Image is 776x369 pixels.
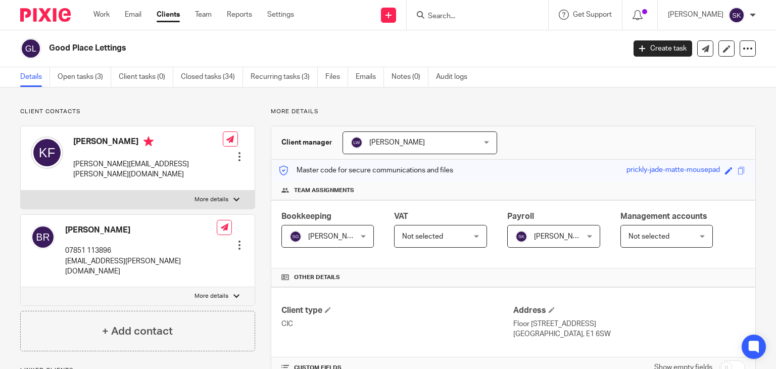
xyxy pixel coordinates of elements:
img: Pixie [20,8,71,22]
span: Payroll [507,212,534,220]
h4: [PERSON_NAME] [73,136,223,149]
h4: Address [513,305,745,316]
span: Management accounts [620,212,707,220]
a: Reports [227,10,252,20]
p: [PERSON_NAME][EMAIL_ADDRESS][PERSON_NAME][DOMAIN_NAME] [73,159,223,180]
h4: [PERSON_NAME] [65,225,217,236]
a: Team [195,10,212,20]
span: Other details [294,273,340,282]
span: Not selected [628,233,669,240]
p: More details [195,196,228,204]
p: CIC [281,319,513,329]
span: [PERSON_NAME] [369,139,425,146]
p: [EMAIL_ADDRESS][PERSON_NAME][DOMAIN_NAME] [65,256,217,277]
a: Work [93,10,110,20]
img: svg%3E [729,7,745,23]
p: [PERSON_NAME] [668,10,723,20]
a: Client tasks (0) [119,67,173,87]
a: Create task [634,40,692,57]
a: Email [125,10,141,20]
span: VAT [394,212,408,220]
p: Floor [STREET_ADDRESS] [513,319,745,329]
p: More details [271,108,756,116]
a: Audit logs [436,67,475,87]
img: svg%3E [31,136,63,169]
a: Notes (0) [392,67,428,87]
p: Master code for secure communications and files [279,165,453,175]
h3: Client manager [281,137,332,148]
img: svg%3E [31,225,55,249]
h4: + Add contact [102,324,173,339]
a: Clients [157,10,180,20]
div: prickly-jade-matte-mousepad [626,165,720,176]
h2: Good Place Lettings [49,43,505,54]
p: 07851 113896 [65,246,217,256]
a: Files [325,67,348,87]
img: svg%3E [515,230,527,243]
a: Settings [267,10,294,20]
p: [GEOGRAPHIC_DATA], E1 6SW [513,329,745,339]
a: Closed tasks (34) [181,67,243,87]
span: [PERSON_NAME] [534,233,590,240]
span: [PERSON_NAME] [308,233,364,240]
span: Team assignments [294,187,354,195]
a: Emails [356,67,384,87]
img: svg%3E [289,230,302,243]
h4: Client type [281,305,513,316]
span: Bookkeeping [281,212,331,220]
input: Search [427,12,518,21]
span: Get Support [573,11,612,18]
a: Recurring tasks (3) [251,67,318,87]
p: More details [195,292,228,300]
p: Client contacts [20,108,255,116]
img: svg%3E [351,136,363,149]
span: Not selected [402,233,443,240]
a: Open tasks (3) [58,67,111,87]
a: Details [20,67,50,87]
i: Primary [143,136,154,147]
img: svg%3E [20,38,41,59]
